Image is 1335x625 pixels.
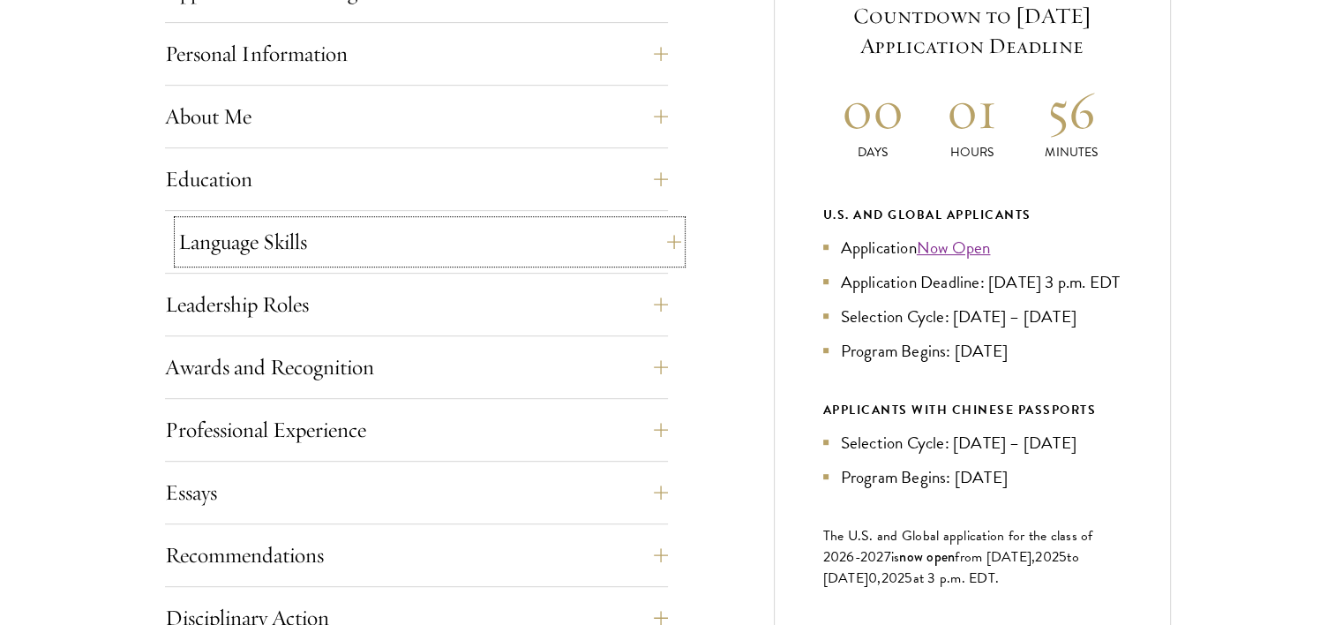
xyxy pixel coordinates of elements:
span: is [891,546,900,568]
h2: 01 [922,77,1022,143]
h2: 56 [1022,77,1121,143]
h2: 00 [823,77,923,143]
span: 5 [1059,546,1067,568]
button: Essays [165,471,668,514]
button: Language Skills [178,221,681,263]
div: U.S. and Global Applicants [823,204,1121,226]
button: Leadership Roles [165,283,668,326]
span: to [DATE] [823,546,1079,589]
li: Program Begins: [DATE] [823,464,1121,490]
li: Selection Cycle: [DATE] – [DATE] [823,430,1121,456]
li: Selection Cycle: [DATE] – [DATE] [823,304,1121,329]
span: 202 [881,568,905,589]
a: Now Open [917,235,991,260]
div: APPLICANTS WITH CHINESE PASSPORTS [823,399,1121,421]
span: from [DATE], [955,546,1035,568]
span: 0 [868,568,877,589]
button: Awards and Recognition [165,346,668,388]
span: 6 [846,546,854,568]
li: Application Deadline: [DATE] 3 p.m. EDT [823,269,1121,295]
button: About Me [165,95,668,138]
button: Professional Experience [165,409,668,451]
span: -202 [855,546,884,568]
p: Hours [922,143,1022,162]
button: Recommendations [165,534,668,576]
span: 202 [1035,546,1059,568]
button: Personal Information [165,33,668,75]
span: , [877,568,881,589]
li: Application [823,235,1121,260]
p: Minutes [1022,143,1121,162]
p: Days [823,143,923,162]
button: Education [165,158,668,200]
span: The U.S. and Global application for the class of 202 [823,525,1093,568]
span: now open [899,546,955,567]
span: at 3 p.m. EDT. [913,568,1000,589]
span: 5 [904,568,912,589]
span: 7 [884,546,891,568]
li: Program Begins: [DATE] [823,338,1121,364]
